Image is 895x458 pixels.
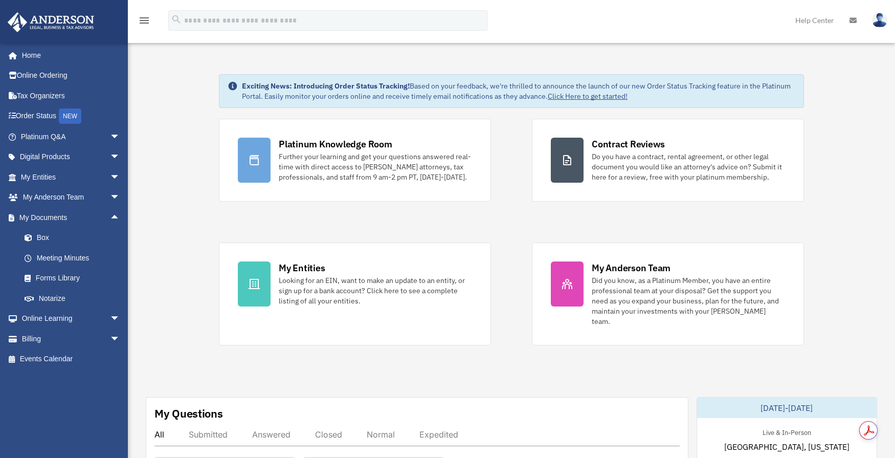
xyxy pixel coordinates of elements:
div: Based on your feedback, we're thrilled to announce the launch of our new Order Status Tracking fe... [242,81,795,101]
div: Further your learning and get your questions answered real-time with direct access to [PERSON_NAM... [279,151,472,182]
a: Order StatusNEW [7,106,136,127]
a: Platinum Q&Aarrow_drop_down [7,126,136,147]
span: [GEOGRAPHIC_DATA], [US_STATE] [724,441,849,453]
a: Click Here to get started! [548,92,628,101]
a: My Anderson Team Did you know, as a Platinum Member, you have an entire professional team at your... [532,243,804,345]
i: search [171,14,182,25]
div: Platinum Knowledge Room [279,138,392,150]
a: Online Learningarrow_drop_down [7,309,136,329]
a: menu [138,18,150,27]
a: My Anderson Teamarrow_drop_down [7,187,136,208]
img: User Pic [872,13,887,28]
div: Submitted [189,429,228,440]
a: My Entitiesarrow_drop_down [7,167,136,187]
span: arrow_drop_up [110,207,130,228]
a: Billingarrow_drop_down [7,329,136,349]
a: Contract Reviews Do you have a contract, rental agreement, or other legal document you would like... [532,119,804,202]
div: Contract Reviews [592,138,665,150]
div: All [154,429,164,440]
span: arrow_drop_down [110,309,130,330]
div: Expedited [419,429,458,440]
div: Normal [367,429,395,440]
a: Events Calendar [7,349,136,369]
span: arrow_drop_down [110,147,130,168]
span: arrow_drop_down [110,167,130,188]
img: Anderson Advisors Platinum Portal [5,12,97,32]
i: menu [138,14,150,27]
a: Notarize [14,288,136,309]
a: Home [7,45,130,66]
span: arrow_drop_down [110,126,130,147]
strong: Exciting News: Introducing Order Status Tracking! [242,81,410,91]
a: Platinum Knowledge Room Further your learning and get your questions answered real-time with dire... [219,119,491,202]
span: arrow_drop_down [110,329,130,350]
a: Meeting Minutes [14,248,136,268]
a: Forms Library [14,268,136,289]
span: arrow_drop_down [110,187,130,208]
div: Closed [315,429,342,440]
a: My Entities Looking for an EIN, want to make an update to an entity, or sign up for a bank accoun... [219,243,491,345]
a: Online Ordering [7,66,136,86]
div: Do you have a contract, rental agreement, or other legal document you would like an attorney's ad... [592,151,785,182]
div: Answered [252,429,290,440]
div: My Anderson Team [592,261,670,274]
a: Box [14,228,136,248]
div: Looking for an EIN, want to make an update to an entity, or sign up for a bank account? Click her... [279,275,472,306]
div: My Questions [154,406,223,421]
div: Live & In-Person [754,426,819,437]
div: NEW [59,108,81,124]
div: Did you know, as a Platinum Member, you have an entire professional team at your disposal? Get th... [592,275,785,326]
a: Tax Organizers [7,85,136,106]
a: Digital Productsarrow_drop_down [7,147,136,167]
div: My Entities [279,261,325,274]
a: My Documentsarrow_drop_up [7,207,136,228]
div: [DATE]-[DATE] [697,398,877,418]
